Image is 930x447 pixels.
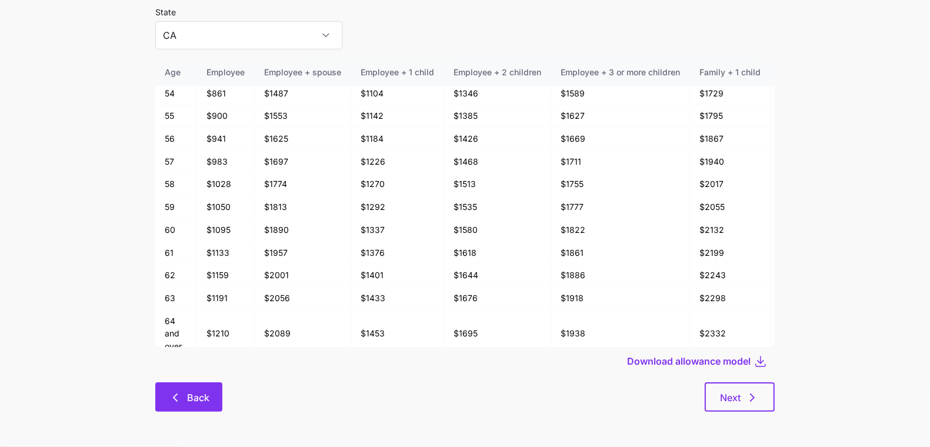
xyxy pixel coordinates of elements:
button: Download allowance model [627,354,754,368]
td: $1580 [444,219,551,242]
td: 54 [155,82,197,105]
td: $1133 [197,242,255,265]
td: $1627 [551,105,690,128]
td: $1644 [444,264,551,287]
td: $2298 [771,196,865,219]
td: $1270 [351,173,444,196]
span: Download allowance model [627,354,751,368]
td: $2375 [771,219,865,242]
td: $1292 [351,196,444,219]
td: $1813 [255,196,351,219]
td: $1433 [351,287,444,310]
button: Next [705,382,775,412]
td: $1104 [351,82,444,105]
td: $2001 [255,264,351,287]
td: $1385 [444,105,551,128]
td: 57 [155,151,197,174]
td: $1346 [444,82,551,105]
td: 59 [155,196,197,219]
td: 64 and over [155,310,197,358]
td: $1695 [444,310,551,358]
td: $2259 [771,173,865,196]
td: 56 [155,128,197,151]
td: $2541 [771,287,865,310]
td: $1774 [255,173,351,196]
td: $1867 [690,128,771,151]
td: $1777 [551,196,690,219]
td: $900 [197,105,255,128]
td: 61 [155,242,197,265]
td: $2574 [771,310,865,358]
td: 60 [155,219,197,242]
td: $1711 [551,151,690,174]
label: State [155,6,176,19]
div: Employee [206,66,245,79]
td: $1050 [197,196,255,219]
div: Employee + 3 or more children [561,66,680,79]
td: $1159 [197,264,255,287]
td: $1697 [255,151,351,174]
td: $2486 [771,264,865,287]
td: $2442 [771,242,865,265]
td: $2199 [690,242,771,265]
td: $2038 [771,105,865,128]
td: $1822 [551,219,690,242]
div: Employee + spouse [264,66,341,79]
td: $1676 [444,287,551,310]
div: Family + 1 child [699,66,761,79]
td: $1669 [551,128,690,151]
td: 63 [155,287,197,310]
td: $1972 [771,82,865,105]
td: $1337 [351,219,444,242]
input: Select a state [155,21,342,49]
div: Age [165,66,187,79]
td: $1755 [551,173,690,196]
td: $1890 [255,219,351,242]
td: $1184 [351,128,444,151]
td: $1940 [690,151,771,174]
td: $1918 [551,287,690,310]
td: $2182 [771,151,865,174]
td: $1938 [551,310,690,358]
td: $941 [197,128,255,151]
td: 58 [155,173,197,196]
td: $2110 [771,128,865,151]
div: Employee + 1 child [361,66,434,79]
td: $1589 [551,82,690,105]
td: $2017 [690,173,771,196]
td: $1028 [197,173,255,196]
td: $1210 [197,310,255,358]
td: $1095 [197,219,255,242]
td: $2298 [690,287,771,310]
td: $1618 [444,242,551,265]
td: $1453 [351,310,444,358]
td: $1468 [444,151,551,174]
td: $1191 [197,287,255,310]
td: $1401 [351,264,444,287]
td: $1625 [255,128,351,151]
td: $1426 [444,128,551,151]
td: $1553 [255,105,351,128]
td: $2056 [255,287,351,310]
td: $1487 [255,82,351,105]
td: $1376 [351,242,444,265]
td: $1513 [444,173,551,196]
td: $861 [197,82,255,105]
div: Employee + 2 children [454,66,541,79]
td: 55 [155,105,197,128]
td: $1957 [255,242,351,265]
td: $1886 [551,264,690,287]
td: $1226 [351,151,444,174]
td: $1795 [690,105,771,128]
td: $1861 [551,242,690,265]
td: $1535 [444,196,551,219]
td: $1142 [351,105,444,128]
td: $2332 [690,310,771,358]
td: $2089 [255,310,351,358]
td: $983 [197,151,255,174]
td: $2243 [690,264,771,287]
span: Next [720,391,741,405]
td: 62 [155,264,197,287]
span: Back [187,391,209,405]
td: $2132 [690,219,771,242]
